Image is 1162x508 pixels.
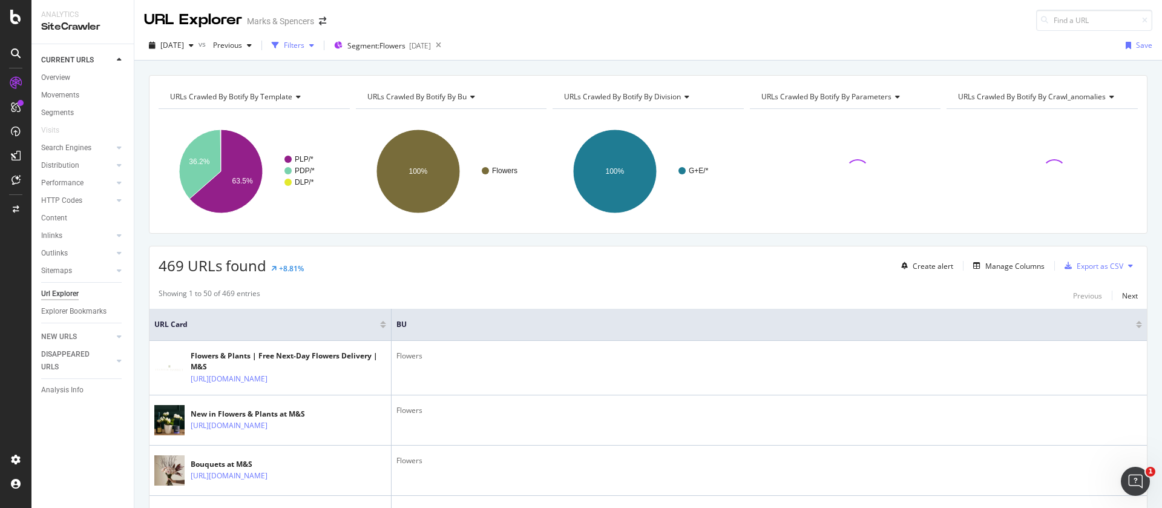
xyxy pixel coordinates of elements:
[1077,261,1123,271] div: Export as CSV
[1036,10,1152,31] input: Find a URL
[396,351,1142,361] div: Flowers
[41,194,82,207] div: HTTP Codes
[41,177,113,190] a: Performance
[41,265,113,277] a: Sitemaps
[761,91,891,102] span: URLs Crawled By Botify By parameters
[896,256,953,275] button: Create alert
[956,87,1127,107] h4: URLs Crawled By Botify By crawl_anomalies
[208,40,242,50] span: Previous
[759,87,930,107] h4: URLs Crawled By Botify By parameters
[154,319,377,330] span: URL Card
[295,167,315,175] text: PDP/*
[191,420,268,432] a: [URL][DOMAIN_NAME]
[154,364,185,372] img: main image
[170,91,292,102] span: URLs Crawled By Botify By template
[319,17,326,25] div: arrow-right-arrow-left
[562,87,733,107] h4: URLs Crawled By Botify By division
[208,36,257,55] button: Previous
[191,351,386,372] div: Flowers & Plants | Free Next-Day Flowers Delivery | M&S
[396,405,1142,416] div: Flowers
[267,36,319,55] button: Filters
[41,71,125,84] a: Overview
[159,256,266,275] span: 469 URLs found
[41,229,62,242] div: Inlinks
[367,91,467,102] span: URLs Crawled By Botify By bu
[144,36,199,55] button: [DATE]
[1121,36,1152,55] button: Save
[41,247,113,260] a: Outlinks
[606,167,625,176] text: 100%
[154,401,185,440] img: main image
[41,89,125,102] a: Movements
[189,157,209,166] text: 36.2%
[41,247,68,260] div: Outlinks
[41,384,84,397] div: Analysis Info
[160,40,184,50] span: 2025 Sep. 20th
[41,142,113,154] a: Search Engines
[41,288,79,300] div: Url Explorer
[41,10,124,20] div: Analytics
[159,288,260,303] div: Showing 1 to 50 of 469 entries
[1146,467,1155,477] span: 1
[41,331,77,343] div: NEW URLS
[356,119,544,224] svg: A chart.
[968,259,1045,273] button: Manage Columns
[41,71,70,84] div: Overview
[958,91,1106,102] span: URLs Crawled By Botify By crawl_anomalies
[41,288,125,300] a: Url Explorer
[1122,291,1138,301] div: Next
[1122,288,1138,303] button: Next
[199,39,208,49] span: vs
[41,124,59,137] div: Visits
[1073,291,1102,301] div: Previous
[1060,256,1123,275] button: Export as CSV
[564,91,681,102] span: URLs Crawled By Botify By division
[41,305,107,318] div: Explorer Bookmarks
[144,10,242,30] div: URL Explorer
[41,107,125,119] a: Segments
[191,470,268,482] a: [URL][DOMAIN_NAME]
[41,229,113,242] a: Inlinks
[41,194,113,207] a: HTTP Codes
[41,348,102,374] div: DISAPPEARED URLS
[232,177,253,185] text: 63.5%
[191,409,320,420] div: New in Flowers & Plants at M&S
[41,142,91,154] div: Search Engines
[41,159,79,172] div: Distribution
[329,36,431,55] button: Segment:Flowers[DATE]
[279,263,304,274] div: +8.81%
[41,331,113,343] a: NEW URLS
[191,459,320,470] div: Bouquets at M&S
[284,40,304,50] div: Filters
[913,261,953,271] div: Create alert
[409,167,427,176] text: 100%
[168,87,339,107] h4: URLs Crawled By Botify By template
[41,177,84,190] div: Performance
[1136,40,1152,50] div: Save
[41,107,74,119] div: Segments
[41,305,125,318] a: Explorer Bookmarks
[365,87,536,107] h4: URLs Crawled By Botify By bu
[41,265,72,277] div: Sitemaps
[295,155,313,163] text: PLP/*
[41,20,124,34] div: SiteCrawler
[1121,467,1150,496] iframe: Intercom live chat
[191,373,268,385] a: [URL][DOMAIN_NAME]
[396,319,1118,330] span: BU
[41,384,125,397] a: Analysis Info
[553,119,741,224] svg: A chart.
[689,167,709,175] text: G+E/*
[154,451,185,490] img: main image
[247,15,314,27] div: Marks & Spencers
[159,119,347,224] svg: A chart.
[41,124,71,137] a: Visits
[347,41,405,51] span: Segment: Flowers
[985,261,1045,271] div: Manage Columns
[492,167,517,175] text: Flowers
[41,159,113,172] a: Distribution
[41,348,113,374] a: DISAPPEARED URLS
[295,178,314,186] text: DLP/*
[396,455,1142,466] div: Flowers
